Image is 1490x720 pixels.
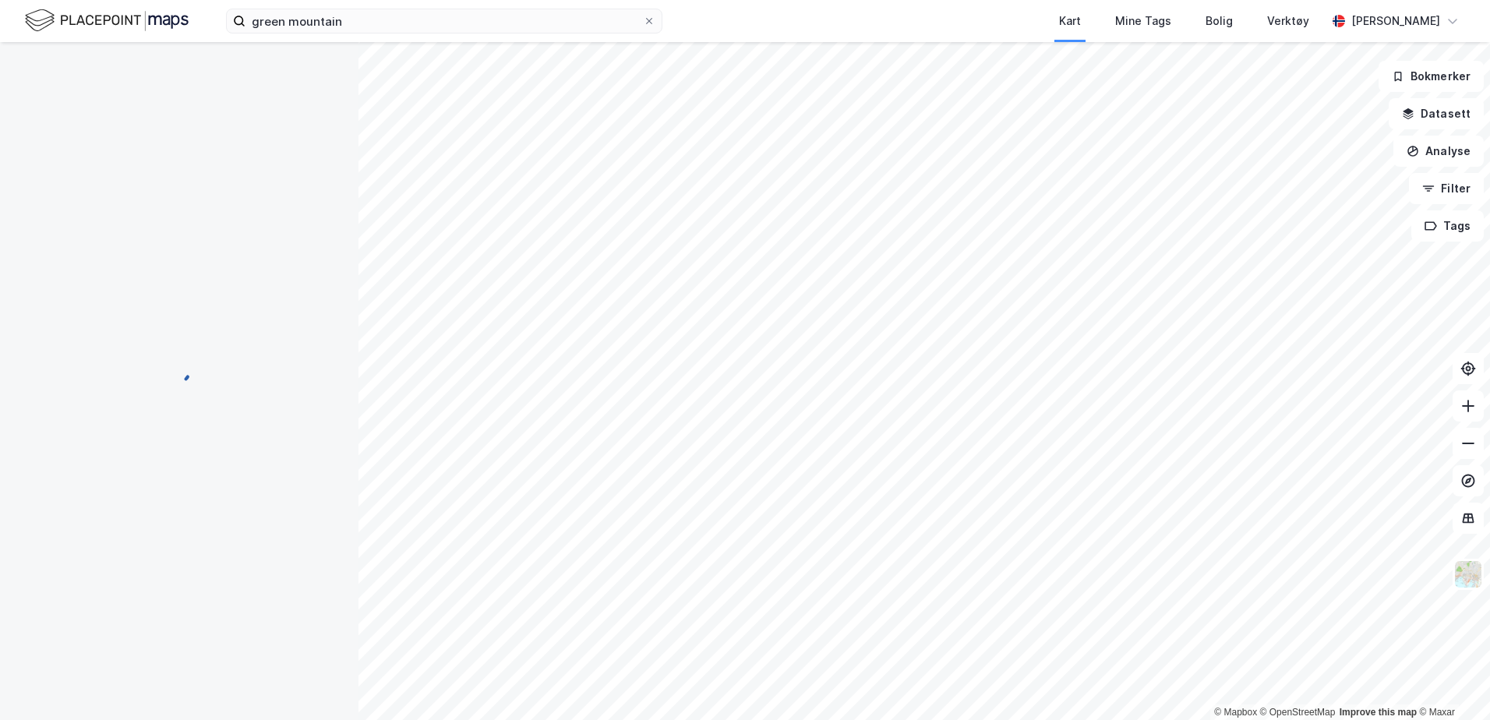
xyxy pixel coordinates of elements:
a: OpenStreetMap [1260,707,1336,718]
button: Datasett [1389,98,1484,129]
button: Analyse [1393,136,1484,167]
div: Kart [1059,12,1081,30]
button: Filter [1409,173,1484,204]
iframe: Chat Widget [1412,645,1490,720]
a: Improve this map [1340,707,1417,718]
img: logo.f888ab2527a4732fd821a326f86c7f29.svg [25,7,189,34]
div: [PERSON_NAME] [1351,12,1440,30]
button: Bokmerker [1379,61,1484,92]
button: Tags [1411,210,1484,242]
a: Mapbox [1214,707,1257,718]
img: spinner.a6d8c91a73a9ac5275cf975e30b51cfb.svg [167,359,192,384]
img: Z [1453,559,1483,589]
div: Verktøy [1267,12,1309,30]
input: Søk på adresse, matrikkel, gårdeiere, leietakere eller personer [245,9,643,33]
div: Bolig [1206,12,1233,30]
div: Mine Tags [1115,12,1171,30]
